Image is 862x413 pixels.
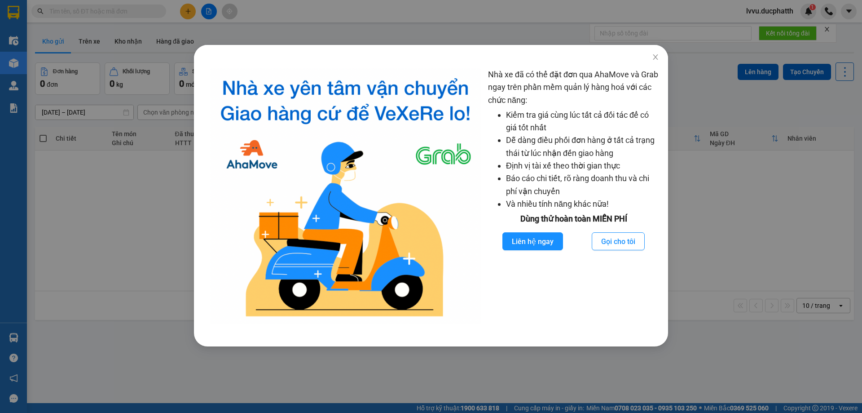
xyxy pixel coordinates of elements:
[506,160,659,172] li: Định vị tài xế theo thời gian thực
[502,232,563,250] button: Liên hệ ngay
[643,45,668,70] button: Close
[652,53,659,61] span: close
[506,109,659,134] li: Kiểm tra giá cùng lúc tất cả đối tác để có giá tốt nhất
[592,232,645,250] button: Gọi cho tôi
[601,236,635,247] span: Gọi cho tôi
[488,68,659,324] div: Nhà xe đã có thể đặt đơn qua AhaMove và Grab ngay trên phần mềm quản lý hàng hoá với các chức năng:
[488,213,659,225] div: Dùng thử hoàn toàn MIỄN PHÍ
[512,236,554,247] span: Liên hệ ngay
[506,172,659,198] li: Báo cáo chi tiết, rõ ràng doanh thu và chi phí vận chuyển
[506,198,659,210] li: Và nhiều tính năng khác nữa!
[210,68,481,324] img: logo
[506,134,659,160] li: Dễ dàng điều phối đơn hàng ở tất cả trạng thái từ lúc nhận đến giao hàng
